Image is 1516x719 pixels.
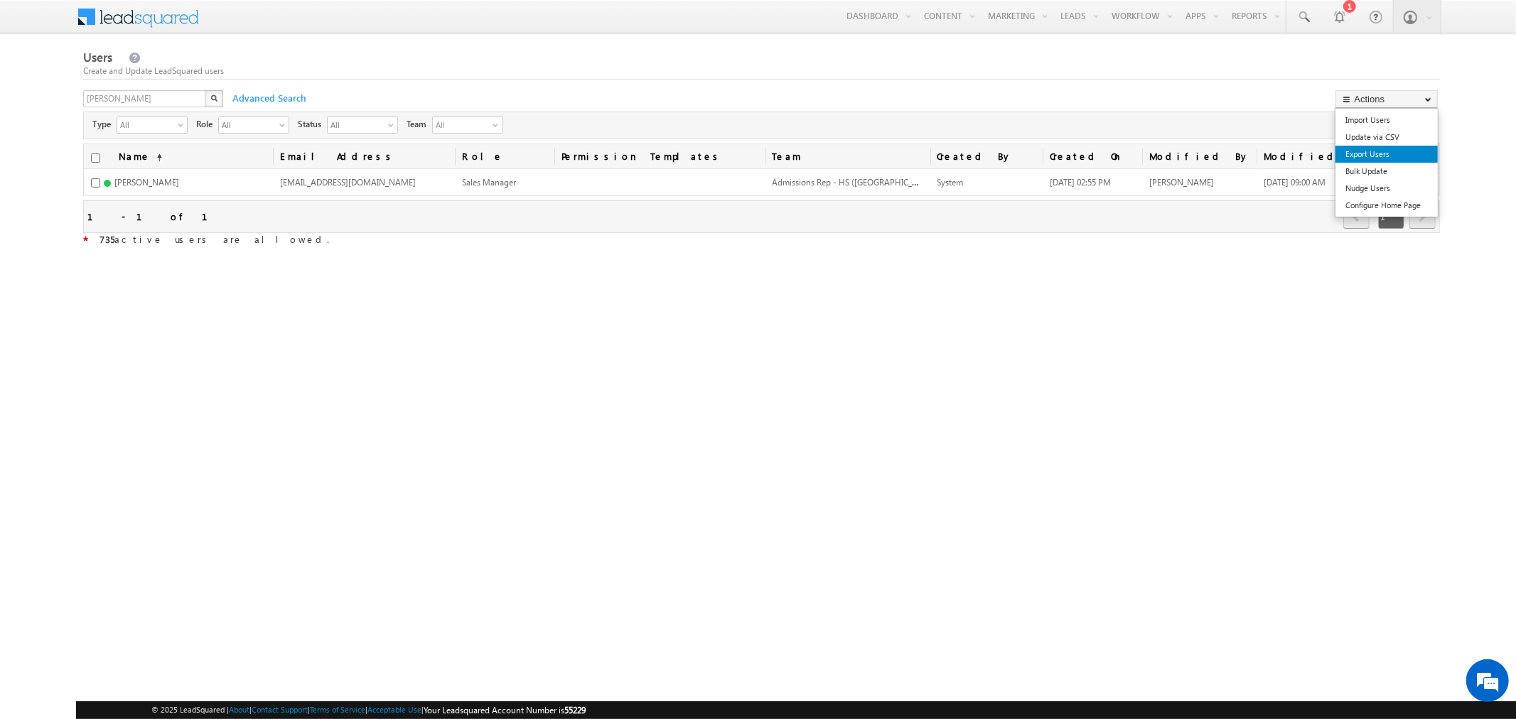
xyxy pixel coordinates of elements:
span: select [388,121,399,129]
a: Contact Support [252,705,308,714]
input: Search Users [83,90,207,107]
a: Terms of Service [310,705,365,714]
a: About [229,705,249,714]
span: Role [196,118,218,131]
a: Configure Home Page [1335,197,1438,214]
div: Minimize live chat window [233,7,267,41]
span: select [178,121,189,129]
span: Team [765,144,930,168]
div: 1 - 1 of 1 [87,208,225,225]
textarea: Type your message and hit 'Enter' [18,131,259,426]
span: All [219,117,277,131]
span: Team [407,118,432,131]
span: Created By [930,144,1043,168]
span: [EMAIL_ADDRESS][DOMAIN_NAME] [280,177,416,188]
div: Chat with us now [74,75,239,93]
span: Sales Manager [462,177,516,188]
a: Name [112,144,169,168]
span: Type [92,118,117,131]
span: (sorted ascending) [151,152,162,163]
span: Status [298,118,327,131]
span: 55229 [564,705,586,715]
a: Nudge Users [1335,180,1438,197]
a: Email Address [273,144,455,168]
span: select [279,121,291,129]
a: Export Users [1335,146,1438,163]
a: Import Users [1335,112,1438,129]
span: active users are allowed. [88,233,329,245]
a: Created On [1043,144,1142,168]
button: Actions [1335,90,1438,108]
span: System [937,177,964,188]
img: Search [210,94,217,102]
span: Advanced Search [225,92,311,104]
a: Role [455,144,554,168]
span: [DATE] 02:55 PM [1050,177,1111,188]
span: [PERSON_NAME] [114,177,179,188]
span: All [433,117,490,133]
span: All [117,117,176,131]
span: [DATE] 09:00 AM [1264,177,1326,188]
a: Acceptable Use [367,705,421,714]
div: Create and Update LeadSquared users [83,65,1441,77]
span: Users [83,49,112,65]
strong: 735 [100,233,114,245]
span: Modified By [1142,144,1257,168]
em: Start Chat [193,438,258,457]
span: Admissions Rep - HS ([GEOGRAPHIC_DATA]) [773,175,938,188]
span: Your Leadsquared Account Number is [424,705,586,715]
a: Bulk Update [1335,163,1438,180]
span: All [328,117,386,131]
a: Update via CSV [1335,129,1438,146]
span: © 2025 LeadSquared | | | | | [151,703,586,717]
a: Modified On [1257,144,1369,168]
span: Permission Templates [554,144,765,168]
img: d_60004797649_company_0_60004797649 [24,75,60,93]
span: [PERSON_NAME] [1149,177,1214,188]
